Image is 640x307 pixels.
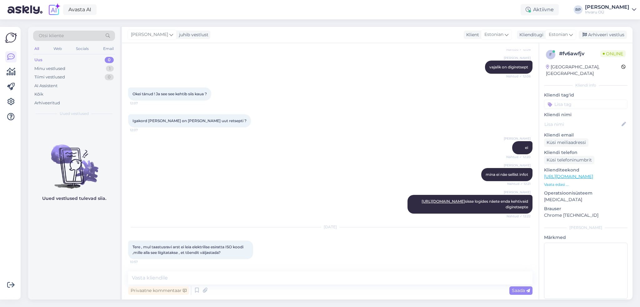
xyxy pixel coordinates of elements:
[130,260,153,264] span: 10:57
[39,32,64,39] span: Otsi kliente
[34,57,42,63] div: Uus
[544,234,627,241] p: Märkmed
[506,155,531,159] span: Nähtud ✓ 12:20
[486,172,528,177] span: mina ei näe sellist infot
[489,65,528,69] span: vajalik on digiretsept
[105,74,114,80] div: 0
[512,288,530,293] span: Saada
[585,10,629,15] div: Invaru OÜ
[128,224,532,230] div: [DATE]
[504,56,531,60] span: [PERSON_NAME]
[422,199,529,209] span: sisse logides näete enda kehtivaid digiretsepte
[544,196,627,203] p: [MEDICAL_DATA]
[132,118,247,123] span: Igakord [PERSON_NAME] on [PERSON_NAME] uut retsepti ?
[521,4,559,15] div: Aktiivne
[177,32,208,38] div: juhib vestlust
[504,163,531,168] span: [PERSON_NAME]
[504,190,531,195] span: [PERSON_NAME]
[544,92,627,98] p: Kliendi tag'id
[131,31,168,38] span: [PERSON_NAME]
[544,182,627,187] p: Vaata edasi ...
[33,45,40,53] div: All
[132,92,207,96] span: Okei tänud ! Ja see see kehtib siis kaua ?
[574,5,582,14] div: RP
[517,32,543,38] div: Klienditugi
[525,145,528,150] span: ei
[544,205,627,212] p: Brauser
[507,181,531,186] span: Nähtud ✓ 12:21
[5,32,17,44] img: Askly Logo
[63,4,97,15] a: Avasta AI
[484,31,503,38] span: Estonian
[544,132,627,138] p: Kliendi email
[504,136,531,141] span: [PERSON_NAME]
[544,174,593,179] a: [URL][DOMAIN_NAME]
[506,47,531,52] span: Nähtud ✓ 12:06
[544,138,588,147] div: Küsi meiliaadressi
[544,167,627,173] p: Klienditeekond
[34,66,65,72] div: Minu vestlused
[102,45,115,53] div: Email
[544,156,594,164] div: Küsi telefoninumbrit
[464,32,479,38] div: Klient
[579,31,627,39] div: Arhiveeri vestlus
[60,111,89,116] span: Uued vestlused
[34,91,43,97] div: Kõik
[559,50,600,57] div: # fv6awfjv
[28,133,120,190] img: No chats
[42,195,106,202] p: Uued vestlused tulevad siia.
[544,111,627,118] p: Kliendi nimi
[585,5,629,10] div: [PERSON_NAME]
[75,45,90,53] div: Socials
[47,3,61,16] img: explore-ai
[544,82,627,88] div: Kliendi info
[105,57,114,63] div: 0
[544,190,627,196] p: Operatsioonisüsteem
[128,286,189,295] div: Privaatne kommentaar
[34,100,60,106] div: Arhiveeritud
[422,199,465,204] a: [URL][DOMAIN_NAME]
[507,214,531,219] span: Nähtud ✓ 12:22
[544,225,627,230] div: [PERSON_NAME]
[549,52,552,57] span: f
[34,83,57,89] div: AI Assistent
[544,212,627,219] p: Chrome [TECHNICAL_ID]
[34,74,65,80] div: Tiimi vestlused
[506,74,531,79] span: Nähtud ✓ 12:06
[600,50,626,57] span: Online
[544,100,627,109] input: Lisa tag
[130,101,153,106] span: 12:07
[52,45,63,53] div: Web
[585,5,636,15] a: [PERSON_NAME]Invaru OÜ
[546,64,621,77] div: [GEOGRAPHIC_DATA], [GEOGRAPHIC_DATA]
[132,245,244,255] span: Tere , mul taastusravi arst ei leia elektrilise esiratta ISO koodi ,mille alla see liigitatakse ,...
[130,128,153,132] span: 12:07
[544,149,627,156] p: Kliendi telefon
[106,66,114,72] div: 1
[544,121,620,128] input: Lisa nimi
[549,31,568,38] span: Estonian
